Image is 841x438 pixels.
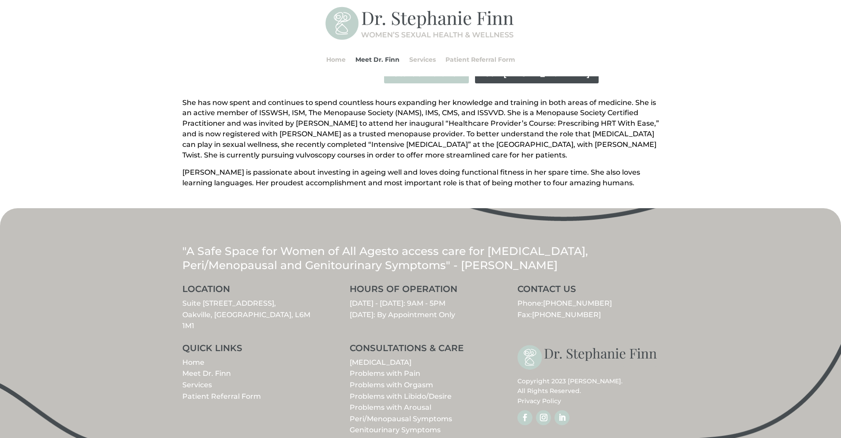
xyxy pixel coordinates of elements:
[182,167,659,188] p: [PERSON_NAME] is passionate about investing in ageing well and loves doing functional fitness in ...
[182,381,212,389] a: Services
[182,392,261,401] a: Patient Referral Form
[350,415,452,423] a: Peri/Menopausal Symptoms
[326,43,346,76] a: Home
[350,285,491,298] h3: HOURS OF OPERATION
[517,298,659,320] p: Phone: Fax:
[517,397,561,405] a: Privacy Policy
[536,410,551,425] a: Follow on Instagram
[182,285,324,298] h3: LOCATION
[517,344,659,372] img: stephanie-finn-logo-dark
[517,285,659,298] h3: CONTACT US
[182,244,588,272] span: to access care for [MEDICAL_DATA], Peri/Menopausal and Genitourinary Symptoms" - [PERSON_NAME]
[350,298,491,320] p: [DATE] - [DATE]: 9AM - 5PM [DATE]: By Appointment Only
[182,344,324,357] h3: QUICK LINKS
[182,299,310,330] a: Suite [STREET_ADDRESS],Oakville, [GEOGRAPHIC_DATA], L6M 1M1
[350,369,420,378] a: Problems with Pain
[350,392,452,401] a: Problems with Libido/Desire
[350,358,411,367] a: [MEDICAL_DATA]
[409,43,436,76] a: Services
[350,426,441,434] a: Genitourinary Symptoms
[350,344,491,357] h3: CONSULTATIONS & CARE
[182,97,659,168] p: She has now spent and continues to spend countless hours expanding her knowledge and training in ...
[350,403,431,412] a: Problems with Arousal
[554,410,569,425] a: Follow on LinkedIn
[517,410,532,425] a: Follow on Facebook
[182,358,204,367] a: Home
[517,376,659,406] p: Copyright 2023 [PERSON_NAME]. All Rights Reserved.
[543,299,612,307] a: [PHONE_NUMBER]
[355,43,400,76] a: Meet Dr. Finn
[532,311,601,319] span: [PHONE_NUMBER]
[445,43,515,76] a: Patient Referral Form
[182,369,231,378] a: Meet Dr. Finn
[182,244,659,273] p: "A Safe Space for Women of All Ages
[350,381,433,389] a: Problems with Orgasm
